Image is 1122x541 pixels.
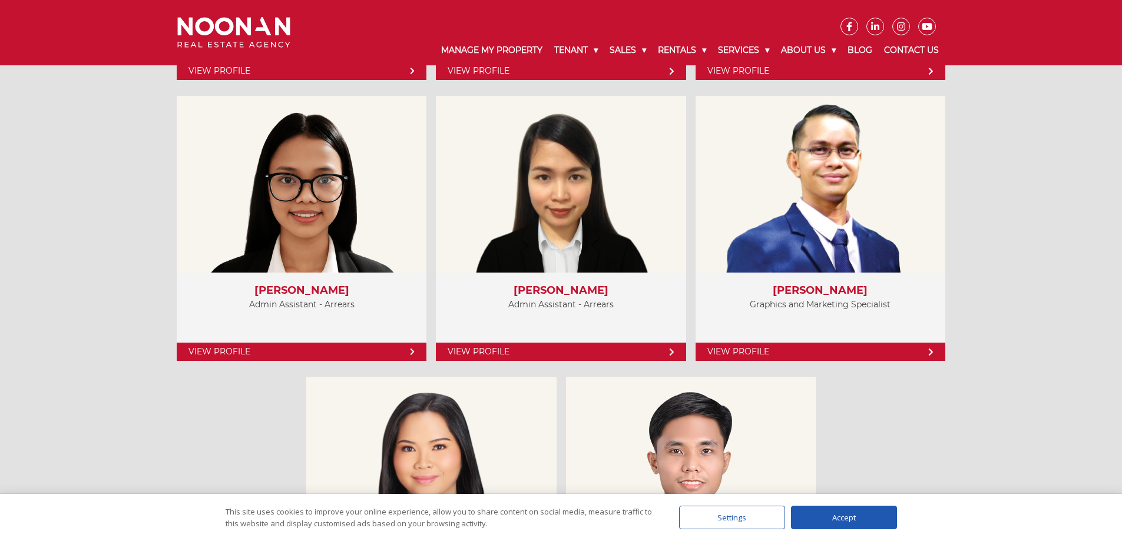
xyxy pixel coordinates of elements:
div: This site uses cookies to improve your online experience, allow you to share content on social me... [226,506,656,529]
p: Admin Assistant - Arrears [188,297,415,312]
a: View Profile [436,62,686,80]
p: Graphics and Marketing Specialist [707,297,934,312]
a: View Profile [177,343,426,361]
a: View Profile [177,62,426,80]
a: View Profile [696,343,945,361]
a: Blog [842,35,878,65]
img: Noonan Real Estate Agency [177,17,290,48]
a: Rentals [652,35,712,65]
a: Tenant [548,35,604,65]
a: View Profile [696,62,945,80]
a: View Profile [436,343,686,361]
div: Settings [679,506,785,529]
div: Accept [791,506,897,529]
h3: [PERSON_NAME] [448,284,674,297]
a: Contact Us [878,35,945,65]
a: About Us [775,35,842,65]
a: Sales [604,35,652,65]
a: Services [712,35,775,65]
h3: [PERSON_NAME] [188,284,415,297]
p: Admin Assistant - Arrears [448,297,674,312]
h3: [PERSON_NAME] [707,284,934,297]
a: Manage My Property [435,35,548,65]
